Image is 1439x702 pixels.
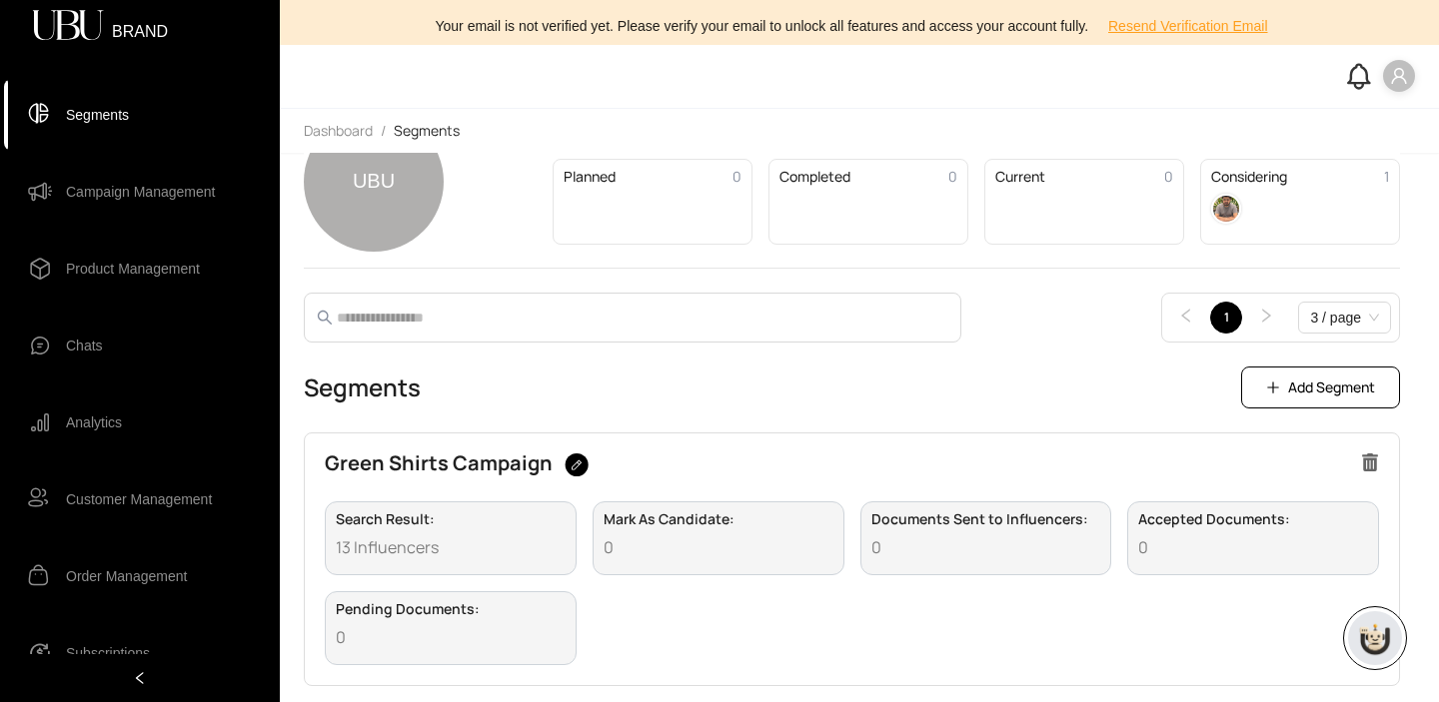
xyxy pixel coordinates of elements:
span: right [1258,308,1274,324]
span: Segments [394,121,460,140]
span: Planned [564,170,616,184]
li: / [381,121,386,141]
span: Product Management [66,249,200,289]
span: Search Result : [336,512,566,526]
span: Dashboard [304,121,373,140]
span: Considering [1211,170,1287,184]
button: left [1170,302,1202,334]
span: 1 [1384,170,1389,184]
span: Customer Management [66,479,212,519]
span: UBU [353,166,395,197]
span: Analytics [66,402,122,442]
span: 0 [604,538,833,557]
span: BRAND [112,24,168,28]
span: 0 [948,170,957,184]
button: right [1250,302,1282,334]
li: Previous Page [1170,302,1202,334]
img: Usman Shahid [1211,194,1241,224]
span: search [317,310,333,326]
span: Segments [66,95,129,135]
h3: Segments [304,371,421,403]
span: user [1390,67,1408,85]
span: Pending Documents : [336,602,566,616]
span: Documents Sent to Influencers : [871,512,1101,526]
span: Completed [779,170,850,184]
span: Resend Verification Email [1108,15,1268,37]
a: 1 [1211,303,1241,333]
span: 0 [336,628,566,647]
img: chatboticon-C4A3G2IU.png [1355,618,1395,658]
span: left [1178,308,1194,324]
div: Page Size [1298,302,1391,334]
li: 1 [1210,302,1242,334]
span: 0 [1138,538,1368,557]
span: Add Segment [1288,376,1375,398]
span: Order Management [66,556,187,596]
span: Accepted Documents : [1138,512,1368,526]
span: Subscriptions [66,633,150,673]
span: left [133,671,147,685]
button: Resend Verification Email [1092,10,1284,42]
span: Mark As Candidate : [604,512,833,526]
span: Current [995,170,1045,184]
span: plus [1266,380,1280,394]
span: Green Shirts Campaign [325,453,589,477]
span: 0 [732,170,741,184]
span: 3 / page [1310,303,1379,333]
span: 13 Influencers [336,538,566,557]
span: Campaign Management [66,172,215,212]
span: 0 [871,538,1101,557]
span: Chats [66,326,103,365]
div: Your email is not verified yet. Please verify your email to unlock all features and access your a... [292,10,1427,42]
span: 0 [1164,170,1173,184]
li: Next Page [1250,302,1282,334]
button: Add Segment [1241,366,1400,408]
